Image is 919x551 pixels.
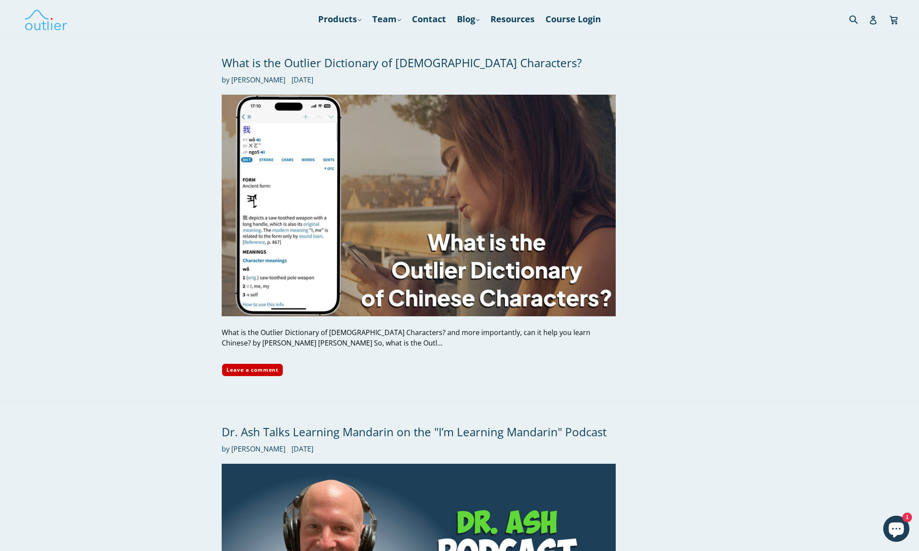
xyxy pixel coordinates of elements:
[222,328,616,349] div: What is the Outlier Dictionary of [DEMOGRAPHIC_DATA] Characters? and more importantly, can it hel...
[291,75,313,85] time: [DATE]
[368,11,405,27] a: Team
[222,75,285,85] span: by [PERSON_NAME]
[453,11,484,27] a: Blog
[541,11,605,27] a: Course Login
[222,55,582,71] a: What is the Outlier Dictionary of [DEMOGRAPHIC_DATA] Characters?
[408,11,450,27] a: Contact
[881,516,912,544] inbox-online-store-chat: Shopify online store chat
[314,11,366,27] a: Products
[222,424,607,440] a: Dr. Ash Talks Learning Mandarin on the "I’m Learning Mandarin" Podcast
[222,95,616,316] img: What is the Outlier Dictionary of Chinese Characters?
[222,364,283,377] a: Leave a comment
[847,10,871,28] input: Search
[486,11,539,27] a: Resources
[291,444,313,454] time: [DATE]
[24,7,68,32] img: Outlier Linguistics
[222,444,285,454] span: by [PERSON_NAME]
